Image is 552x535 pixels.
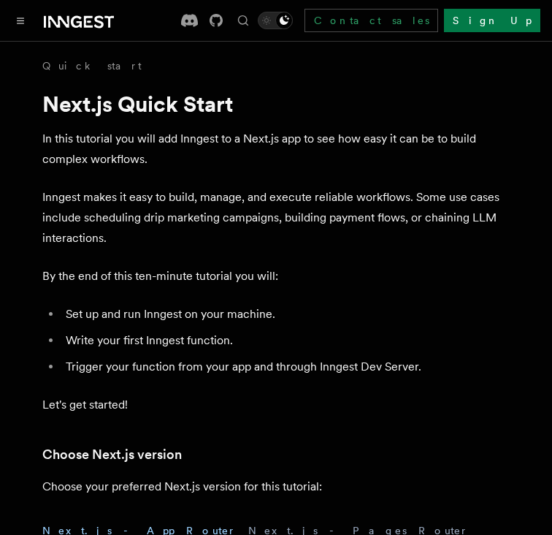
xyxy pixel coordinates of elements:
[444,9,540,32] a: Sign Up
[42,395,510,415] p: Let's get started!
[42,187,510,248] p: Inngest makes it easy to build, manage, and execute reliable workflows. Some use cases include sc...
[61,330,510,351] li: Write your first Inngest function.
[42,444,182,465] a: Choose Next.js version
[12,12,29,29] button: Toggle navigation
[304,9,438,32] a: Contact sales
[42,266,510,287] p: By the end of this ten-minute tutorial you will:
[234,12,252,29] button: Find something...
[258,12,293,29] button: Toggle dark mode
[42,91,510,117] h1: Next.js Quick Start
[61,304,510,325] li: Set up and run Inngest on your machine.
[42,58,142,73] a: Quick start
[42,129,510,170] p: In this tutorial you will add Inngest to a Next.js app to see how easy it can be to build complex...
[61,357,510,377] li: Trigger your function from your app and through Inngest Dev Server.
[42,477,510,497] p: Choose your preferred Next.js version for this tutorial:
